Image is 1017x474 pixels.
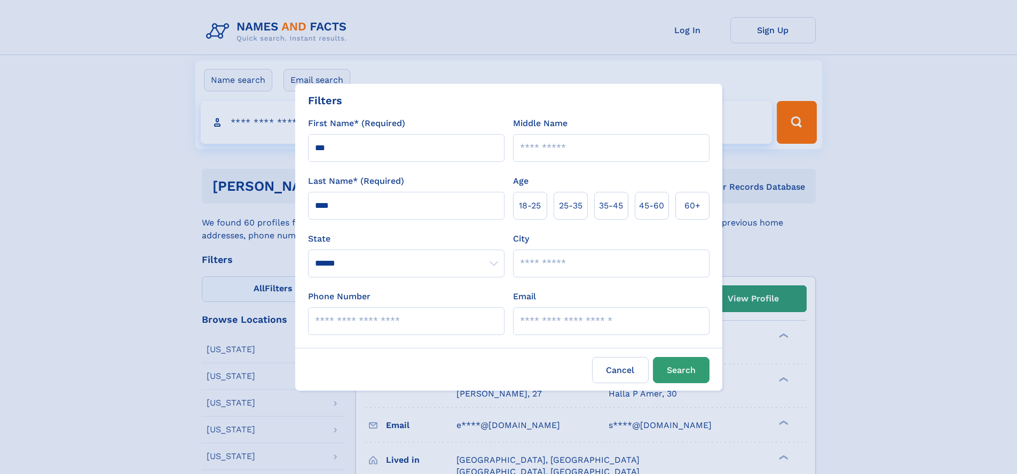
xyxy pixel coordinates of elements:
[308,92,342,108] div: Filters
[653,357,709,383] button: Search
[513,290,536,303] label: Email
[513,232,529,245] label: City
[592,357,649,383] label: Cancel
[308,232,504,245] label: State
[519,199,541,212] span: 18‑25
[308,290,370,303] label: Phone Number
[559,199,582,212] span: 25‑35
[599,199,623,212] span: 35‑45
[308,175,404,188] label: Last Name* (Required)
[639,199,664,212] span: 45‑60
[513,117,567,130] label: Middle Name
[308,117,405,130] label: First Name* (Required)
[684,199,700,212] span: 60+
[513,175,529,188] label: Age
